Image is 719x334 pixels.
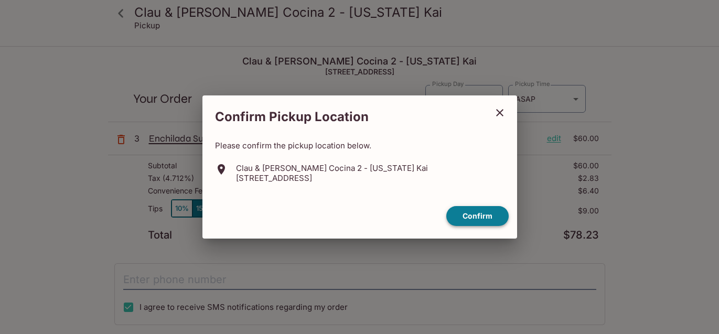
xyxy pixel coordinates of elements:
[202,104,487,130] h2: Confirm Pickup Location
[446,206,509,227] button: confirm
[236,163,428,173] p: Clau & [PERSON_NAME] Cocina 2 - [US_STATE] Kai
[215,141,505,150] p: Please confirm the pickup location below.
[236,173,428,183] p: [STREET_ADDRESS]
[487,100,513,126] button: close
